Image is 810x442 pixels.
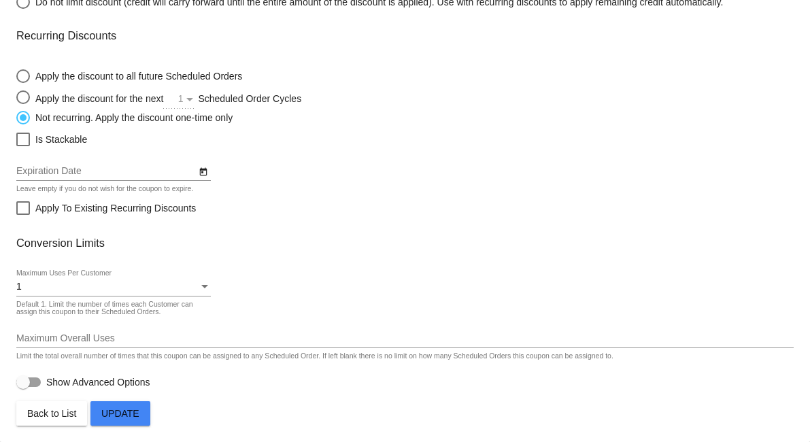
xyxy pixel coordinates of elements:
h3: Recurring Discounts [16,29,794,42]
h3: Conversion Limits [16,237,794,250]
div: Not recurring. Apply the discount one-time only [30,112,233,123]
span: Show Advanced Options [46,375,150,389]
button: Open calendar [197,164,211,178]
span: 1 [16,281,22,292]
span: Back to List [27,408,76,419]
div: Leave empty if you do not wish for the coupon to expire. [16,185,193,193]
span: Is Stackable [35,131,87,148]
input: Maximum Overall Uses [16,333,794,344]
span: Apply To Existing Recurring Discounts [35,200,196,216]
div: Apply the discount for the next Scheduled Order Cycles [30,90,392,104]
span: 1 [178,93,184,104]
div: Limit the total overall number of times that this coupon can be assigned to any Scheduled Order. ... [16,352,613,360]
div: Default 1. Limit the number of times each Customer can assign this coupon to their Scheduled Orders. [16,301,203,317]
mat-radio-group: Select an option [16,63,392,124]
span: Update [101,408,139,419]
input: Expiration Date [16,166,197,177]
button: Update [90,401,150,426]
div: Apply the discount to all future Scheduled Orders [30,71,242,82]
button: Back to List [16,401,87,426]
